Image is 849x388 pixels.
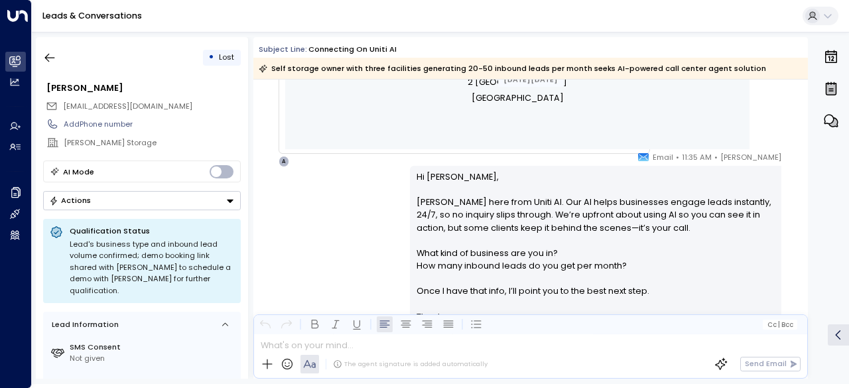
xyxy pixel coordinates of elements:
span: Cc Bcc [767,321,793,328]
div: The agent signature is added automatically [333,359,488,369]
div: Actions [49,196,91,205]
span: [EMAIL_ADDRESS][DOMAIN_NAME] [63,101,192,111]
span: Subject Line: [259,44,307,54]
div: AI Mode [63,165,94,178]
button: Undo [257,316,273,332]
button: Redo [279,316,294,332]
span: 11:35 AM [682,151,712,164]
span: Thanks, [417,310,448,323]
span: Lost [219,52,234,62]
span: • [676,151,679,164]
div: [PERSON_NAME] [46,82,240,94]
span: midweststorage88@gmail.com [63,101,192,112]
span: • [714,151,718,164]
div: Lead Information [48,319,119,330]
button: Actions [43,191,241,210]
img: 123_headshot.jpg [787,151,808,172]
p: Hi [PERSON_NAME], [PERSON_NAME] here from Uniti AI. Our AI helps businesses engage leads instantl... [417,170,775,310]
div: Connecting on Uniti AI [308,44,397,55]
div: Self storage owner with three facilities generating 20-50 inbound leads per month seeks AI-powere... [259,62,766,75]
div: Button group with a nested menu [43,191,241,210]
div: Lead's business type and inbound lead volume confirmed; demo booking link shared with [PERSON_NAM... [70,239,234,297]
span: Email [653,151,673,164]
span: | [778,321,780,328]
span: [PERSON_NAME] [720,151,781,164]
div: • [208,48,214,67]
div: AddPhone number [64,119,240,130]
div: Not given [70,353,236,364]
a: Leads & Conversations [42,10,142,21]
div: [DATE][DATE] [498,73,563,87]
label: SMS Consent [70,342,236,353]
p: Qualification Status [70,226,234,236]
div: [PERSON_NAME] Storage [64,137,240,149]
button: Cc|Bcc [763,320,797,330]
